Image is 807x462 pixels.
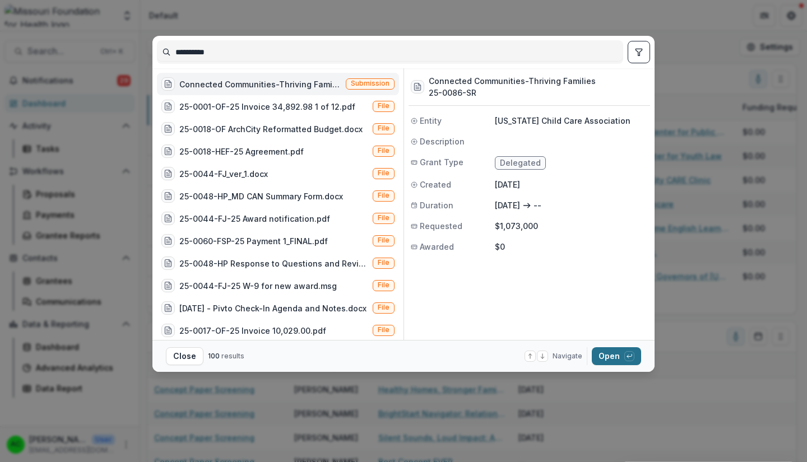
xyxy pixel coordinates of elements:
button: Close [166,347,203,365]
div: 25-0017-OF-25 Invoice 10,029.00.pdf [179,325,326,337]
span: File [378,169,389,177]
span: File [378,102,389,110]
div: 25-0060-FSP-25 Payment 1_FINAL.pdf [179,235,328,247]
p: [DATE] [495,199,520,211]
span: Duration [420,199,453,211]
span: Description [420,136,465,147]
span: 100 [208,352,220,360]
span: Grant Type [420,156,463,168]
span: Entity [420,115,442,127]
button: Open [592,347,641,365]
div: 25-0048-HP_MD CAN Summary Form.docx [179,190,343,202]
span: File [378,214,389,222]
span: Requested [420,220,462,232]
span: Navigate [553,351,582,361]
div: Connected Communities-Thriving Families [179,78,341,90]
p: [DATE] [495,179,648,190]
span: Awarded [420,241,454,253]
span: File [378,192,389,199]
span: Delegated [500,158,541,168]
span: File [378,236,389,244]
span: File [378,326,389,334]
div: 25-0018-OF ArchCity Reformatted Budget.docx [179,123,363,135]
div: 25-0044-FJ_ver_1.docx [179,168,268,180]
span: File [378,304,389,311]
span: File [378,259,389,267]
span: results [221,352,244,360]
div: 25-0048-HP Response to Questions and Revised Narrative.msg [179,258,368,269]
h3: Connected Communities-Thriving Families [429,75,596,87]
div: 25-0018-HEF-25 Agreement.pdf [179,146,304,157]
span: Created [420,179,451,190]
h3: 25-0086-SR [429,87,596,99]
span: File [378,281,389,289]
div: 25-0001-OF-25 Invoice 34,892.98 1 of 12.pdf [179,101,355,113]
div: 25-0044-FJ-25 W-9 for new award.msg [179,280,337,292]
button: toggle filters [628,41,650,63]
p: [US_STATE] Child Care Association [495,115,648,127]
div: [DATE] - Pivto Check-In Agenda and Notes.docx [179,302,367,314]
span: File [378,147,389,155]
span: File [378,124,389,132]
div: 25-0044-FJ-25 Award notification.pdf [179,213,330,225]
p: $0 [495,241,648,253]
span: Submission [351,80,389,87]
p: $1,073,000 [495,220,648,232]
p: -- [534,199,541,211]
